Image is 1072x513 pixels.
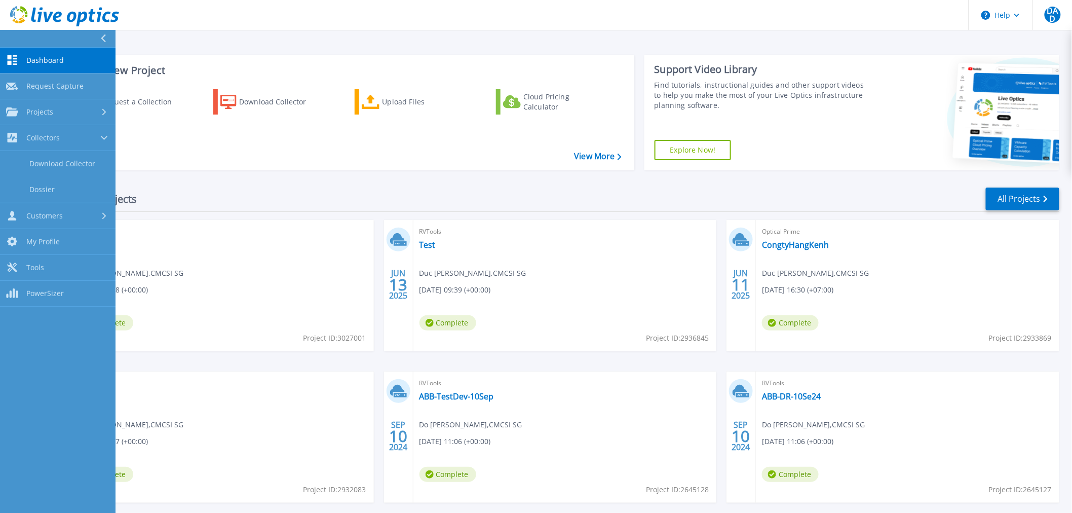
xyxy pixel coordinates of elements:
a: ABB-TestDev-10Sep [419,391,494,401]
span: Do [PERSON_NAME] , CMCSI SG [419,419,522,430]
span: PowerSizer [26,289,64,298]
a: Download Collector [213,89,326,115]
span: Project ID: 3027001 [303,333,366,344]
div: Cloud Pricing Calculator [523,92,604,112]
a: All Projects [986,188,1059,210]
span: [DATE] 16:30 (+07:00) [762,284,833,296]
span: Duc [PERSON_NAME] , CMCSI SG [419,268,526,279]
div: Download Collector [239,92,320,112]
span: RVTools [76,378,368,389]
a: CongtyHangKenh [762,240,829,250]
span: Duc [PERSON_NAME] , CMCSI SG [76,268,183,279]
span: Tools [26,263,44,272]
span: Complete [762,467,819,482]
span: 11 [732,280,750,289]
a: Upload Files [355,89,468,115]
span: Project ID: 2645128 [646,484,709,495]
span: Duc [PERSON_NAME] , CMCSI SG [762,268,869,279]
a: Explore Now! [655,140,732,160]
span: My Profile [26,237,60,246]
span: DAD [1045,7,1061,23]
div: Request a Collection [101,92,182,112]
span: Request Capture [26,82,84,91]
span: Projects [26,107,53,117]
div: Support Video Library [655,63,867,76]
a: ABB-DR-10Se24 [762,391,821,401]
span: Complete [762,315,819,331]
span: [DATE] 11:06 (+00:00) [762,436,833,447]
span: 10 [389,432,407,441]
span: Duc [PERSON_NAME] , CMCSI SG [76,419,183,430]
div: JUN 2025 [732,266,751,303]
a: View More [574,152,621,161]
span: Project ID: 2933869 [989,333,1052,344]
span: RVTools [419,226,711,237]
div: SEP 2024 [732,418,751,455]
span: Project ID: 2645127 [989,484,1052,495]
a: Cloud Pricing Calculator [496,89,609,115]
div: Upload Files [382,92,464,112]
span: 13 [389,280,407,289]
span: RVTools [76,226,368,237]
a: Test [419,240,436,250]
span: Project ID: 2936845 [646,333,709,344]
span: Complete [419,467,476,482]
span: [DATE] 09:39 (+00:00) [419,284,491,296]
span: Optical Prime [762,226,1053,237]
a: Request a Collection [72,89,185,115]
h3: Start a New Project [72,65,621,76]
div: Find tutorials, instructional guides and other support videos to help you make the most of your L... [655,80,867,111]
span: Do [PERSON_NAME] , CMCSI SG [762,419,865,430]
span: RVTools [762,378,1053,389]
div: JUN 2025 [389,266,408,303]
span: Complete [419,315,476,331]
span: [DATE] 11:06 (+00:00) [419,436,491,447]
span: Customers [26,211,63,221]
span: Project ID: 2932083 [303,484,366,495]
span: Dashboard [26,56,64,65]
span: Collectors [26,133,60,142]
span: RVTools [419,378,711,389]
div: SEP 2024 [389,418,408,455]
span: 10 [732,432,750,441]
